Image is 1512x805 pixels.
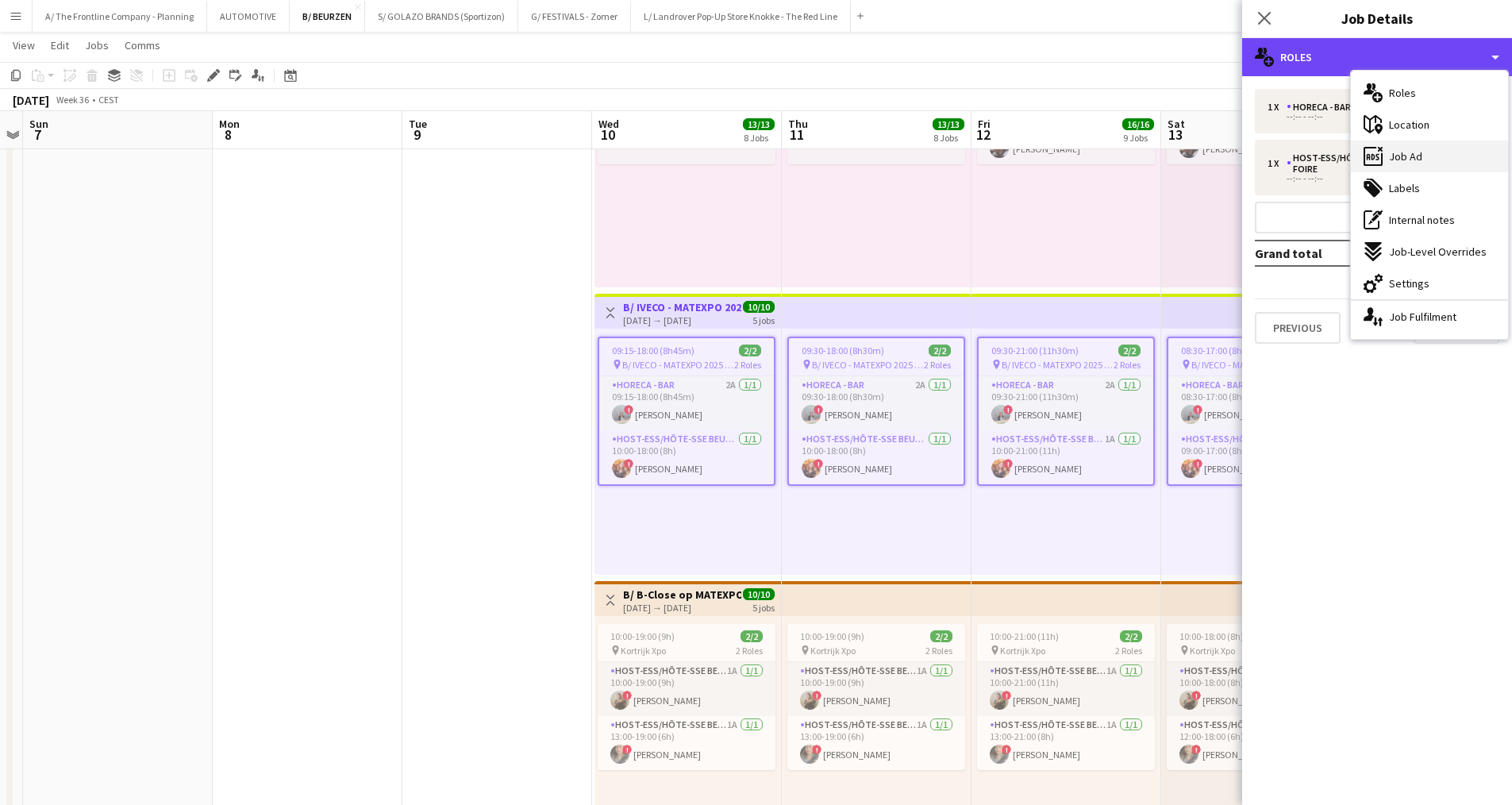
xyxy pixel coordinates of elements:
[812,745,821,754] span: !
[1242,8,1512,29] h3: Job Details
[1003,405,1013,414] span: !
[52,94,92,106] span: Week 36
[1190,645,1235,657] span: Kortrijk Xpo
[1389,276,1429,291] span: Settings
[736,645,763,657] span: 2 Roles
[13,92,49,108] div: [DATE]
[6,35,41,56] a: View
[812,359,924,371] span: B/ IVECO - MATEXPO 2025 (10-14/09)
[1179,630,1244,642] span: 10:00-18:00 (8h)
[1123,132,1153,144] div: 9 Jobs
[930,630,952,642] span: 2/2
[979,376,1153,430] app-card-role: Horeca - Bar2A1/109:30-21:00 (11h30m)![PERSON_NAME]
[1255,312,1341,344] button: Previous
[1167,337,1345,486] app-job-card: 08:30-17:00 (8h30m)2/2 B/ IVECO - MATEXPO 2025 (10-14/09)2 RolesHoreca - Bar2A1/108:30-17:00 (8h3...
[98,94,119,106] div: CEST
[598,716,775,770] app-card-role: Host-ess/Hôte-sse Beurs - Foire1A1/113:00-19:00 (6h)![PERSON_NAME]
[44,35,75,56] a: Edit
[624,459,633,468] span: !
[79,35,115,56] a: Jobs
[1181,345,1264,356] span: 08:30-17:00 (8h30m)
[621,645,666,657] span: Kortrijk Xpo
[734,359,761,371] span: 2 Roles
[743,588,775,600] span: 10/10
[622,359,734,371] span: B/ IVECO - MATEXPO 2025 (10-14/09)
[800,630,864,642] span: 10:00-19:00 (9h)
[1255,241,1405,266] td: Grand total
[1268,102,1287,113] div: 1 x
[786,125,808,144] span: 11
[1389,213,1455,227] span: Internal notes
[1003,459,1013,468] span: !
[1389,181,1420,195] span: Labels
[1122,118,1154,130] span: 16/16
[1167,716,1345,770] app-card-role: Host-ess/Hôte-sse Beurs - Foire1A1/112:00-18:00 (6h)![PERSON_NAME]
[13,38,35,52] span: View
[1167,624,1345,770] app-job-card: 10:00-18:00 (8h)2/2 Kortrijk Xpo2 RolesHost-ess/Hôte-sse Beurs - Foire1A1/110:00-18:00 (8h)![PERS...
[1114,359,1141,371] span: 2 Roles
[599,430,774,484] app-card-role: Host-ess/Hôte-sse Beurs - Foire1/110:00-18:00 (8h)![PERSON_NAME]
[631,1,851,32] button: L/ Landrover Pop-Up Store Knokke - The Red Line
[1118,345,1141,356] span: 2/2
[1115,645,1142,657] span: 2 Roles
[1168,376,1343,430] app-card-role: Horeca - Bar2A1/108:30-17:00 (8h30m)![PERSON_NAME]
[787,337,965,486] app-job-card: 09:30-18:00 (8h30m)2/2 B/ IVECO - MATEXPO 2025 (10-14/09)2 RolesHoreca - Bar2A1/109:30-18:00 (8h3...
[622,691,632,700] span: !
[925,645,952,657] span: 2 Roles
[752,600,775,614] div: 5 jobs
[814,405,823,414] span: !
[598,117,619,131] span: Wed
[789,376,964,430] app-card-role: Horeca - Bar2A1/109:30-18:00 (8h30m)![PERSON_NAME]
[744,132,774,144] div: 8 Jobs
[924,359,951,371] span: 2 Roles
[933,118,964,130] span: 13/13
[599,376,774,430] app-card-role: Horeca - Bar2A1/109:15-18:00 (8h45m)![PERSON_NAME]
[929,345,951,356] span: 2/2
[29,117,48,131] span: Sun
[1168,430,1343,484] app-card-role: Host-ess/Hôte-sse Beurs - Foire1A1/109:00-17:00 (8h)![PERSON_NAME]
[1351,301,1508,333] div: Job Fulfilment
[1389,149,1422,164] span: Job Ad
[623,314,741,326] div: [DATE] → [DATE]
[51,38,69,52] span: Edit
[787,662,965,716] app-card-role: Host-ess/Hôte-sse Beurs - Foire1A1/110:00-19:00 (9h)![PERSON_NAME]
[1389,117,1429,132] span: Location
[598,337,775,486] app-job-card: 09:15-18:00 (8h45m)2/2 B/ IVECO - MATEXPO 2025 (10-14/09)2 RolesHoreca - Bar2A1/109:15-18:00 (8h4...
[977,624,1155,770] app-job-card: 10:00-21:00 (11h)2/2 Kortrijk Xpo2 RolesHost-ess/Hôte-sse Beurs - Foire1A1/110:00-21:00 (11h)![PE...
[810,645,856,657] span: Kortrijk Xpo
[598,624,775,770] app-job-card: 10:00-19:00 (9h)2/2 Kortrijk Xpo2 RolesHost-ess/Hôte-sse Beurs - Foire1A1/110:00-19:00 (9h)![PERS...
[518,1,631,32] button: G/ FESTIVALS - Zomer
[624,405,633,414] span: !
[743,301,775,313] span: 10/10
[610,630,675,642] span: 10:00-19:00 (9h)
[1191,691,1201,700] span: !
[812,691,821,700] span: !
[1191,359,1303,371] span: B/ IVECO - MATEXPO 2025 (10-14/09)
[977,337,1155,486] div: 09:30-21:00 (11h30m)2/2 B/ IVECO - MATEXPO 2025 (10-14/09)2 RolesHoreca - Bar2A1/109:30-21:00 (11...
[406,125,427,144] span: 9
[814,459,823,468] span: !
[978,117,991,131] span: Fri
[207,1,290,32] button: AUTOMOTIVE
[979,430,1153,484] app-card-role: Host-ess/Hôte-sse Beurs - Foire1A1/110:00-21:00 (11h)![PERSON_NAME]
[612,345,694,356] span: 09:15-18:00 (8h45m)
[1193,459,1202,468] span: !
[933,132,964,144] div: 8 Jobs
[27,125,48,144] span: 7
[623,300,741,314] h3: B/ IVECO - MATEXPO 2025 (10-14/09)
[789,430,964,484] app-card-role: Host-ess/Hôte-sse Beurs - Foire1/110:00-18:00 (8h)![PERSON_NAME]
[741,630,763,642] span: 2/2
[1268,158,1287,169] div: 1 x
[788,117,808,131] span: Thu
[990,630,1059,642] span: 10:00-21:00 (11h)
[1002,691,1011,700] span: !
[1002,745,1011,754] span: !
[1191,745,1201,754] span: !
[1120,630,1142,642] span: 2/2
[1167,662,1345,716] app-card-role: Host-ess/Hôte-sse Beurs - Foire1A1/110:00-18:00 (8h)![PERSON_NAME]
[1268,175,1470,183] div: --:-- - --:--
